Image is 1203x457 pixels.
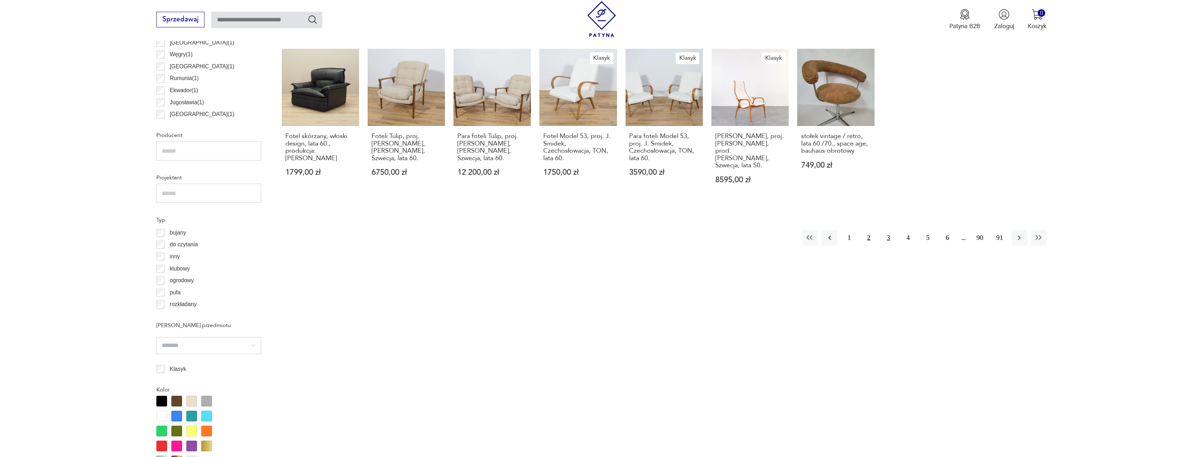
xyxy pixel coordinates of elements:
[861,230,876,245] button: 2
[156,131,261,140] p: Producent
[368,49,445,200] a: Foteli Tulip, proj. Inge Andersson, Bröderna Andersson, Szwecja, lata 60.Foteli Tulip, proj. [PER...
[170,228,186,237] p: bujany
[156,17,204,23] a: Sprzedawaj
[170,264,190,273] p: klubowy
[629,169,699,176] p: 3590,00 zł
[584,1,620,37] img: Patyna - sklep z meblami i dekoracjami vintage
[170,86,198,95] p: Ekwador ( 1 )
[1032,9,1043,20] img: Ikona koszyka
[994,9,1014,30] button: Zaloguj
[949,9,980,30] button: Patyna B2B
[949,9,980,30] a: Ikona medaluPatyna B2B
[156,12,204,27] button: Sprzedawaj
[715,176,785,184] p: 8595,00 zł
[156,321,261,330] p: [PERSON_NAME] przedmiotu
[170,240,198,249] p: do czytania
[543,169,613,176] p: 1750,00 zł
[999,9,1010,20] img: Ikonka użytkownika
[1028,9,1047,30] button: 0Koszyk
[170,110,234,119] p: [GEOGRAPHIC_DATA] ( 1 )
[457,133,527,162] h3: Para foteli Tulip, proj. [PERSON_NAME], [PERSON_NAME], Szwecja, lata 60.
[711,49,789,200] a: KlasykFotel Lamino, proj. Yngve Ekström, prod. Swedese, Szwecja, lata 50.[PERSON_NAME], proj. [PE...
[170,300,197,309] p: rozkładany
[170,38,234,47] p: [GEOGRAPHIC_DATA] ( 1 )
[940,230,955,245] button: 6
[170,276,194,285] p: ogrodowy
[626,49,703,200] a: KlasykPara foteli Model 53, proj. J. Smidek, Czechosłowacja, TON, lata 60.Para foteli Model 53, p...
[994,22,1014,30] p: Zaloguj
[715,133,785,169] h3: [PERSON_NAME], proj. [PERSON_NAME], prod. [PERSON_NAME], Szwecja, lata 50.
[170,252,180,261] p: inny
[170,288,181,297] p: pufa
[453,49,531,200] a: Para foteli Tulip, proj. Inge Andersson, Bröderna Andersson, Szwecja, lata 60.Para foteli Tulip, ...
[881,230,896,245] button: 3
[156,215,261,225] p: Typ
[156,173,261,182] p: Projektant
[543,133,613,162] h3: Fotel Model 53, proj. J. Smidek, Czechosłowacja, TON, lata 60.
[801,162,871,169] p: 749,00 zł
[170,74,199,83] p: Rumunia ( 1 )
[841,230,857,245] button: 1
[949,22,980,30] p: Patyna B2B
[1038,9,1045,17] div: 0
[539,49,617,200] a: KlasykFotel Model 53, proj. J. Smidek, Czechosłowacja, TON, lata 60.Fotel Model 53, proj. J. Smid...
[920,230,935,245] button: 5
[457,169,527,176] p: 12 200,00 zł
[372,169,441,176] p: 6750,00 zł
[285,169,355,176] p: 1799,00 zł
[170,62,234,71] p: [GEOGRAPHIC_DATA] ( 1 )
[372,133,441,162] h3: Foteli Tulip, proj. [PERSON_NAME], [PERSON_NAME], Szwecja, lata 60.
[170,98,204,107] p: Jugosławia ( 1 )
[170,364,186,374] p: Klasyk
[801,133,871,154] h3: stołek vintage / retro, lata 60./70., space age, bauhaus obrotowy
[901,230,916,245] button: 4
[1028,22,1047,30] p: Koszyk
[285,133,355,162] h3: Fotel skórzany, włoski design, lata 60., produkcja: [PERSON_NAME]
[992,230,1007,245] button: 91
[972,230,987,245] button: 90
[282,49,359,200] a: Fotel skórzany, włoski design, lata 60., produkcja: WłochyFotel skórzany, włoski design, lata 60....
[629,133,699,162] h3: Para foteli Model 53, proj. J. Smidek, Czechosłowacja, TON, lata 60.
[797,49,875,200] a: stołek vintage / retro, lata 60./70., space age, bauhaus obrotowystołek vintage / retro, lata 60....
[156,385,261,394] p: Kolor
[170,50,193,59] p: Węgry ( 1 )
[959,9,970,20] img: Ikona medalu
[307,14,318,25] button: Szukaj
